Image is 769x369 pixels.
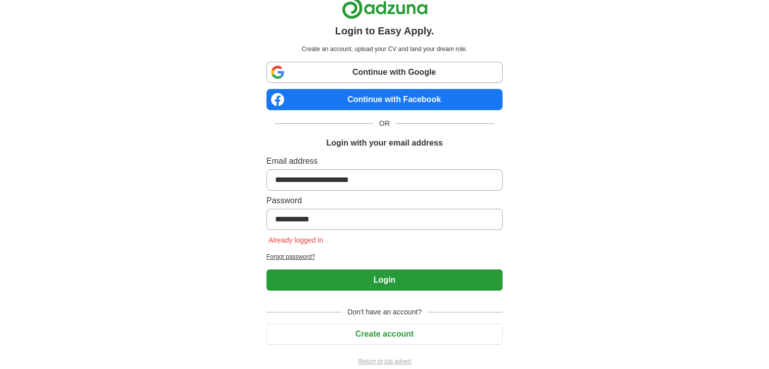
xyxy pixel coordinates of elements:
label: Password [266,195,503,207]
a: Create account [266,330,503,338]
a: Continue with Facebook [266,89,503,110]
span: Already logged in [266,236,325,244]
span: OR [373,118,396,129]
button: Create account [266,324,503,345]
a: Forgot password? [266,252,503,261]
p: Create an account, upload your CV and land your dream role. [268,44,501,54]
label: Email address [266,155,503,167]
span: Don't have an account? [341,307,428,317]
a: Return to job advert [266,357,503,366]
a: Continue with Google [266,62,503,83]
h1: Login with your email address [326,137,442,149]
h1: Login to Easy Apply. [335,23,434,38]
button: Login [266,269,503,291]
